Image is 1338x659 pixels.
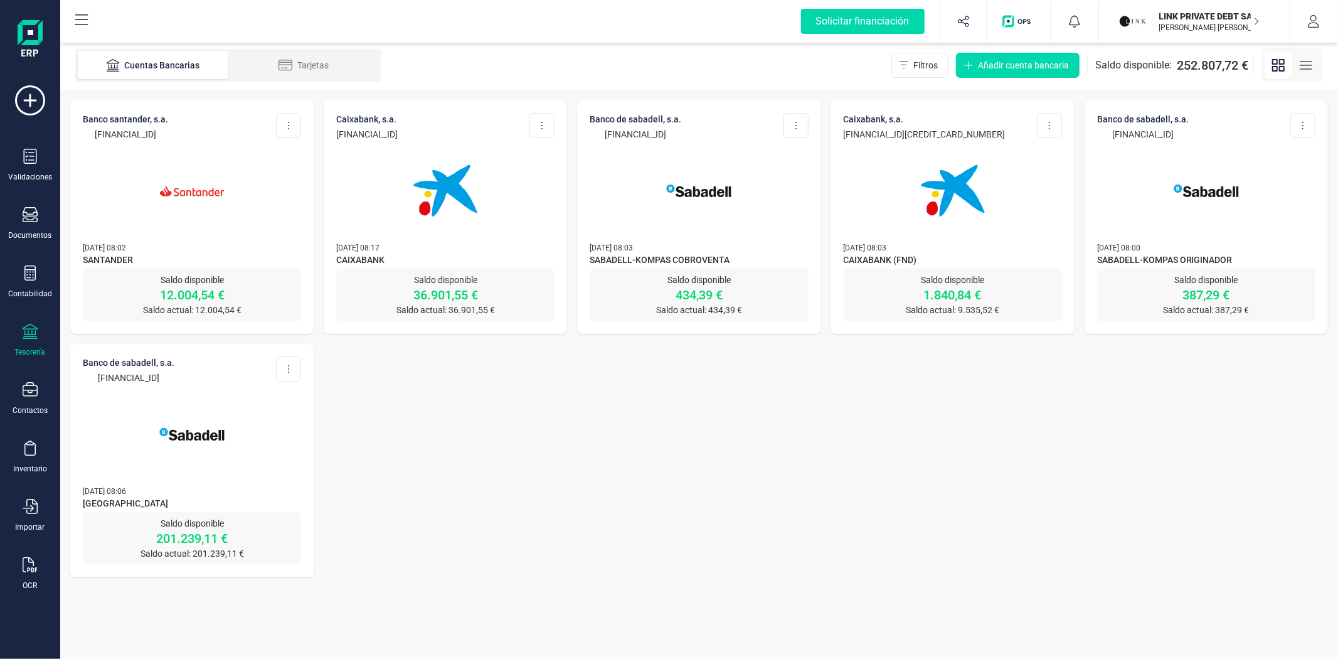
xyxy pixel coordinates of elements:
[23,581,38,591] div: OCR
[83,244,126,252] span: [DATE] 08:02
[253,59,354,72] div: Tarjetas
[590,286,808,304] p: 434,39 €
[590,304,808,316] p: Saldo actual: 434,39 €
[83,286,301,304] p: 12.004,54 €
[1097,113,1189,126] p: BANCO DE SABADELL, S.A.
[8,172,52,182] div: Validaciones
[336,274,555,286] p: Saldo disponible
[1177,56,1248,74] span: 252.807,72 €
[83,517,301,530] p: Saldo disponible
[590,244,633,252] span: [DATE] 08:03
[336,254,555,269] span: CAIXABANK
[83,530,301,547] p: 201.239,11 €
[1159,10,1260,23] p: LINK PRIVATE DEBT SA
[1097,304,1315,316] p: Saldo actual: 387,29 €
[8,289,52,299] div: Contabilidad
[9,230,52,240] div: Documentos
[83,304,301,316] p: Saldo actual: 12.004,54 €
[336,113,398,126] p: CAIXABANK, S.A.
[995,1,1043,41] button: Logo de OPS
[913,59,938,72] span: Filtros
[1159,23,1260,33] p: [PERSON_NAME] [PERSON_NAME]
[801,9,925,34] div: Solicitar financiación
[83,356,174,369] p: BANCO DE SABADELL, S.A.
[844,244,887,252] span: [DATE] 08:03
[13,405,48,415] div: Contactos
[844,254,1062,269] span: CAIXABANK (FND)
[956,53,1080,78] button: Añadir cuenta bancaria
[844,304,1062,316] p: Saldo actual: 9.535,52 €
[83,274,301,286] p: Saldo disponible
[1097,244,1140,252] span: [DATE] 08:00
[83,372,174,384] p: [FINANCIAL_ID]
[83,128,168,141] p: [FINANCIAL_ID]
[844,286,1062,304] p: 1.840,84 €
[15,347,46,357] div: Tesorería
[844,128,1006,141] p: [FINANCIAL_ID][CREDIT_CARD_NUMBER]
[18,20,43,60] img: Logo Finanedi
[1119,8,1147,35] img: LI
[1097,128,1189,141] p: [FINANCIAL_ID]
[83,113,168,126] p: BANCO SANTANDER, S.A.
[336,286,555,304] p: 36.901,55 €
[336,304,555,316] p: Saldo actual: 36.901,55 €
[336,128,398,141] p: [FINANCIAL_ID]
[13,464,47,474] div: Inventario
[590,274,808,286] p: Saldo disponible
[1097,286,1315,304] p: 387,29 €
[83,254,301,269] span: SANTANDER
[1114,1,1275,41] button: LILINK PRIVATE DEBT SA[PERSON_NAME] [PERSON_NAME]
[1097,274,1315,286] p: Saldo disponible
[590,254,808,269] span: SABADELL-KOMPAS COBROVENTA
[978,59,1069,72] span: Añadir cuenta bancaria
[844,113,1006,126] p: CAIXABANK, S.A.
[103,59,203,72] div: Cuentas Bancarias
[1002,15,1036,28] img: Logo de OPS
[83,547,301,560] p: Saldo actual: 201.239,11 €
[1095,58,1172,73] span: Saldo disponible:
[590,128,681,141] p: [FINANCIAL_ID]
[83,497,301,512] span: [GEOGRAPHIC_DATA]
[786,1,940,41] button: Solicitar financiación
[336,244,380,252] span: [DATE] 08:17
[891,53,948,78] button: Filtros
[590,113,681,126] p: BANCO DE SABADELL, S.A.
[844,274,1062,286] p: Saldo disponible
[16,522,45,532] div: Importar
[83,487,126,496] span: [DATE] 08:06
[1097,254,1315,269] span: SABADELL-KOMPAS ORIGINADOR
